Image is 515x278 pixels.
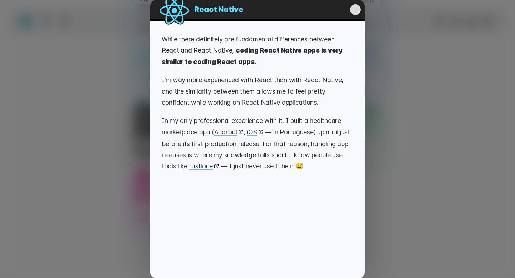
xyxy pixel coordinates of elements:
[214,128,244,136] a: Android
[349,3,362,16] button: Close dialog
[188,162,220,170] a: fastlane
[246,128,264,136] a: iOS
[162,74,353,111] p: I'm way more experienced with React than with React Native, and the similarity between them allow...
[162,115,353,175] p: In my only professional experience with it, I built a healthcare marketplace app ( , — in Portugu...
[162,46,343,65] strong: coding React Native apps is very similar to coding React apps
[162,34,353,70] p: While there definitely are fundamental differences between React and React Native, .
